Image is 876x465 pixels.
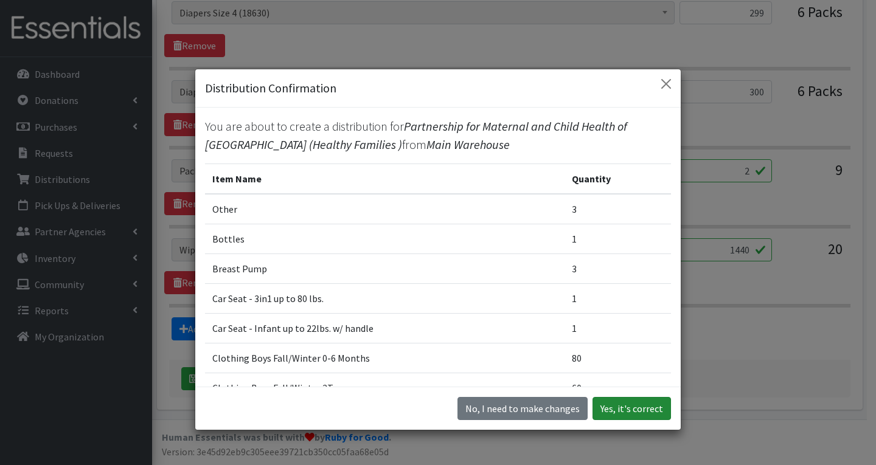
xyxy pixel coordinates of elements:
[205,254,565,284] td: Breast Pump
[565,284,671,314] td: 1
[565,254,671,284] td: 3
[593,397,671,420] button: Yes, it's correct
[205,284,565,314] td: Car Seat - 3in1 up to 80 lbs.
[565,373,671,403] td: 60
[205,314,565,343] td: Car Seat - Infant up to 22lbs. w/ handle
[565,224,671,254] td: 1
[565,314,671,343] td: 1
[656,74,676,94] button: Close
[565,194,671,224] td: 3
[205,117,671,154] p: You are about to create a distribution for from
[426,137,510,152] span: Main Warehouse
[565,343,671,373] td: 80
[205,164,565,195] th: Item Name
[565,164,671,195] th: Quantity
[205,373,565,403] td: Clothing Boys Fall/Winter 3T
[457,397,588,420] button: No I need to make changes
[205,343,565,373] td: Clothing Boys Fall/Winter 0-6 Months
[205,119,627,152] span: Partnership for Maternal and Child Health of [GEOGRAPHIC_DATA] (Healthy Families )
[205,194,565,224] td: Other
[205,79,336,97] h5: Distribution Confirmation
[205,224,565,254] td: Bottles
